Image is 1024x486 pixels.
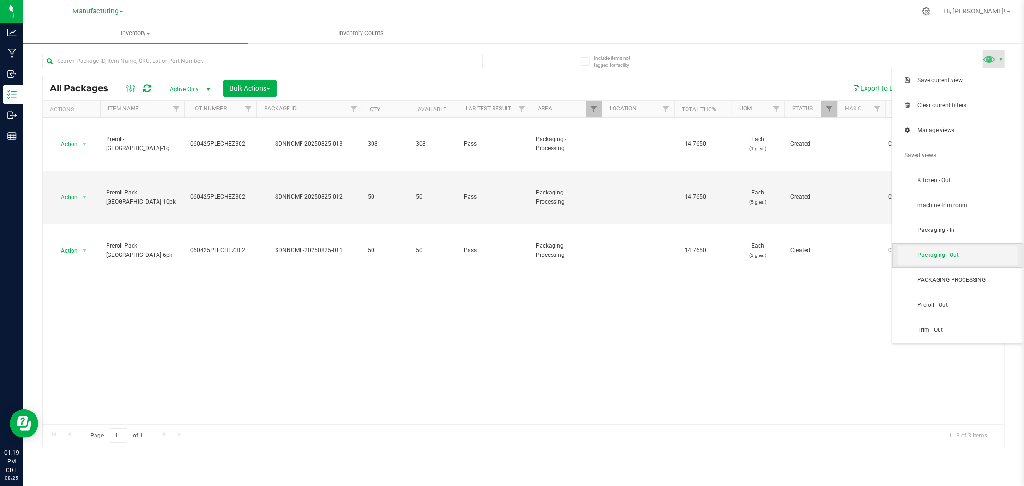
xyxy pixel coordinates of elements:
[241,101,256,117] a: Filter
[586,101,602,117] a: Filter
[192,105,227,112] a: Lot Number
[892,218,1024,243] li: Packaging - In
[680,190,711,204] span: 14.7650
[536,188,596,207] span: Packaging - Processing
[769,101,784,117] a: Filter
[229,85,270,92] span: Bulk Actions
[42,54,483,68] input: Search Package ID, Item Name, SKU, Lot or Part Number...
[7,49,17,58] inline-svg: Manufacturing
[418,106,446,113] a: Available
[346,101,362,117] a: Filter
[682,106,716,113] a: Total THC%
[917,76,1017,85] span: Save current view
[658,101,674,117] a: Filter
[52,244,78,257] span: Action
[464,139,524,148] span: Pass
[416,193,452,202] span: 50
[255,246,363,255] div: SDNNCMF-20250825-011
[416,139,452,148] span: 308
[106,188,179,207] span: Preroll Pack-[GEOGRAPHIC_DATA]-10pk
[594,54,642,69] span: Include items not tagged for facility
[368,246,404,255] span: 50
[889,139,978,148] div: 02242025 - G2 - Z3
[917,251,1017,259] span: Packaging - Out
[792,105,813,112] a: Status
[737,144,779,153] p: (1 g ea.)
[917,276,1017,284] span: PACKAGING PROCESSING
[464,246,524,255] span: Pass
[889,246,978,255] div: 02242025 - G2 - Z3
[892,93,1024,118] li: Clear current filters
[917,101,1017,109] span: Clear current filters
[514,101,530,117] a: Filter
[536,135,596,153] span: Packaging - Processing
[892,143,1024,168] li: Saved views
[7,131,17,141] inline-svg: Reports
[790,246,831,255] span: Created
[737,242,779,260] span: Each
[538,105,552,112] a: Area
[790,193,831,202] span: Created
[821,101,837,117] a: Filter
[79,191,91,204] span: select
[264,105,297,112] a: Package ID
[325,29,397,37] span: Inventory Counts
[368,193,404,202] span: 50
[368,139,404,148] span: 308
[108,105,139,112] a: Item Name
[106,242,179,260] span: Preroll Pack-[GEOGRAPHIC_DATA]-6pk
[190,246,251,255] span: 060425PLECHEZ302
[917,176,1017,184] span: Kitchen - Out
[7,28,17,37] inline-svg: Analytics
[680,137,711,151] span: 14.7650
[52,137,78,151] span: Action
[892,118,1024,143] li: Manage views
[82,428,151,443] span: Page of 1
[223,80,277,97] button: Bulk Actions
[917,326,1017,334] span: Trim - Out
[892,293,1024,318] li: Preroll - Out
[905,151,1018,159] span: Saved views
[920,7,932,16] div: Manage settings
[50,106,96,113] div: Actions
[416,246,452,255] span: 50
[23,29,248,37] span: Inventory
[255,139,363,148] div: SDNNCMF-20250825-013
[72,7,119,15] span: Manufacturing
[941,428,995,443] span: 1 - 3 of 3 items
[846,80,911,97] button: Export to Excel
[190,139,251,148] span: 060425PLECHEZ302
[248,23,473,43] a: Inventory Counts
[737,135,779,153] span: Each
[892,243,1024,268] li: Packaging - Out
[255,193,363,202] div: SDNNCMF-20250825-012
[23,23,248,43] a: Inventory
[79,244,91,257] span: select
[536,242,596,260] span: Packaging - Processing
[464,193,524,202] span: Pass
[892,318,1024,343] li: Trim - Out
[610,105,637,112] a: Location
[466,105,511,112] a: Lab Test Result
[110,428,127,443] input: 1
[7,69,17,79] inline-svg: Inbound
[737,251,779,260] p: (3 g ea.)
[917,126,1017,134] span: Manage views
[917,301,1017,309] span: Preroll - Out
[7,90,17,99] inline-svg: Inventory
[917,201,1017,209] span: machine trim room
[680,243,711,257] span: 14.7650
[837,101,885,118] th: Has COA
[889,193,978,202] div: 02242025 - G2 - Z3
[737,188,779,207] span: Each
[737,197,779,207] p: (5 g ea.)
[52,191,78,204] span: Action
[943,7,1006,15] span: Hi, [PERSON_NAME]!
[190,193,251,202] span: 060425PLECHEZ302
[4,449,19,474] p: 01:19 PM CDT
[50,83,118,94] span: All Packages
[79,137,91,151] span: select
[869,101,885,117] a: Filter
[892,193,1024,218] li: machine trim room
[4,474,19,482] p: 08/25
